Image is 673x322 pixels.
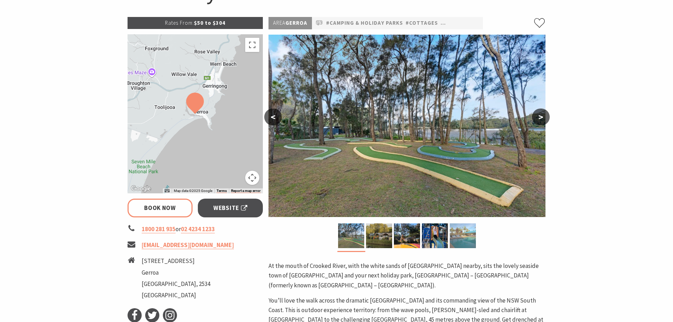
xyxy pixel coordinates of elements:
a: #Cottages [406,19,438,28]
a: Report a map error [231,189,261,193]
img: Discovery Holiday Parks Gerroa [450,223,476,248]
a: Website [198,199,263,217]
li: or [128,224,263,234]
span: Map data ©2025 Google [174,189,212,193]
li: [GEOGRAPHIC_DATA], 2534 [142,279,210,289]
span: Website [213,203,247,213]
a: Book Now [128,199,193,217]
img: Bouncy Pillow [394,223,420,248]
a: 02 4234 1233 [181,225,215,233]
li: [GEOGRAPHIC_DATA] [142,291,210,300]
span: Rates From: [165,19,194,26]
button: < [264,109,282,125]
span: Area [273,19,285,26]
button: Keyboard shortcuts [165,188,170,193]
a: #Pet Friendly [441,19,482,28]
img: Mini Golf [268,35,545,217]
p: $50 to $304 [128,17,263,29]
img: Playground [422,223,448,248]
p: At the mouth of Crooked River, with the white sands of [GEOGRAPHIC_DATA] nearby, sits the lovely ... [268,261,545,290]
a: 1800 281 935 [142,225,176,233]
button: Toggle fullscreen view [245,38,259,52]
button: Map camera controls [245,171,259,185]
button: > [532,109,550,125]
img: Mini Golf [338,223,364,248]
li: [STREET_ADDRESS] [142,256,210,266]
a: #Camping & Holiday Parks [326,19,403,28]
a: Open this area in Google Maps (opens a new window) [129,184,153,193]
p: Gerroa [268,17,312,29]
a: Terms (opens in new tab) [217,189,227,193]
a: [EMAIL_ADDRESS][DOMAIN_NAME] [142,241,234,249]
img: Discovery Holiday Parks Gerroa [366,223,392,248]
img: Google [129,184,153,193]
li: Gerroa [142,268,210,277]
